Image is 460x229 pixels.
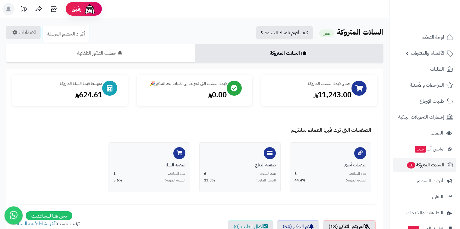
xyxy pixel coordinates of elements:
span: النسبة المئوية: [346,178,366,183]
div: صفحات أخرى [295,162,366,168]
a: إشعارات التحويلات البنكية [393,110,456,124]
a: آخر نشاط [39,220,55,227]
a: طلبات الإرجاع [393,94,456,108]
div: 624.61 [18,90,102,100]
a: قيمة السلة [17,220,37,227]
span: وآتس آب [414,145,443,153]
span: رفيق [72,5,81,13]
span: عدد السلات: [349,171,366,176]
span: أدوات التسويق [417,177,443,185]
span: النسبة المئوية: [165,178,185,183]
span: التطبيقات والخدمات [406,209,443,217]
span: جديد [415,146,426,153]
img: logo-2.png [419,16,454,29]
a: التقارير [393,190,456,204]
div: صفحة الدفع [204,162,276,168]
div: إجمالي قيمة السلات المتروكة [267,81,351,87]
span: النسبة المئوية: [256,178,276,183]
a: العملاء [393,126,456,140]
div: صفحة السلة [113,162,185,168]
a: المراجعات والأسئلة [393,78,456,92]
span: 44.4% [295,178,306,183]
a: السلات المتروكة [195,44,383,63]
span: لوحة التحكم [422,33,444,42]
span: طلبات الإرجاع [420,97,444,105]
a: لوحة التحكم [393,30,456,45]
a: الطلبات [393,62,456,76]
span: 18 [407,162,415,169]
span: التقارير [432,193,443,201]
a: الاعدادات [6,26,41,39]
span: 1 [113,171,115,176]
b: السلات المتروكة [337,27,383,38]
span: الطلبات [430,65,444,73]
a: كيف أقوم باعداد الخدمة ؟ [256,26,313,39]
a: التطبيقات والخدمات [393,206,456,220]
a: أدوات التسويق [393,174,456,188]
a: حملات التذكير التلقائية [6,44,195,63]
span: الأقسام والمنتجات [411,49,444,57]
div: متوسط قيمة السلة المتروكة [18,81,102,87]
div: 11,243.00 [267,90,351,100]
span: 33.3% [204,178,215,183]
span: إشعارات التحويلات البنكية [398,113,444,121]
div: 0.00 [143,90,227,100]
span: 8 [295,171,297,176]
h4: الصفحات التي ترك فيها العملاء سلاتهم [18,127,371,136]
a: وآتس آبجديد [393,142,456,156]
small: مفعل [319,29,334,37]
a: أكواد الخصم المرسلة [42,26,90,42]
span: المراجعات والأسئلة [410,81,444,89]
span: 5.6% [113,178,122,183]
div: قيمة السلات التي تحولت إلى طلبات بعد التذكير 🎉 [143,81,227,87]
span: 6 [204,171,206,176]
span: السلات المتروكة [406,161,444,169]
a: السلات المتروكة18 [393,158,456,172]
span: عدد السلات: [258,171,276,176]
span: العملاء [431,129,443,137]
a: تحديثات المنصة [16,3,31,17]
span: عدد السلات: [168,171,185,176]
img: ai-face.png [84,3,96,15]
